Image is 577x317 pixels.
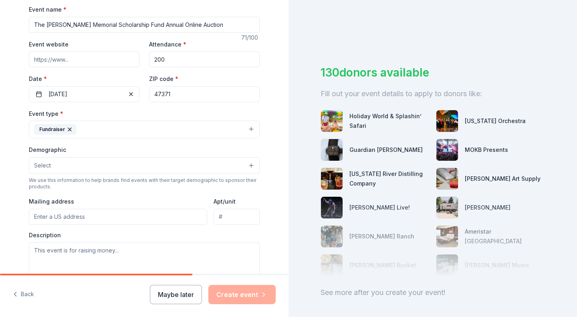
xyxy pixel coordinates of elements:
label: Mailing address [29,198,74,206]
div: Holiday World & Splashin’ Safari [349,111,430,131]
label: Apt/unit [214,198,236,206]
button: Select [29,157,260,174]
input: 12345 (U.S. only) [149,86,260,102]
label: Date [29,75,139,83]
img: photo for Trekell Art Supply [436,168,458,190]
button: Maybe later [150,285,202,304]
div: Fundraiser [34,124,77,135]
button: [DATE] [29,86,139,102]
div: 130 donors available [321,64,545,81]
label: Event website [29,40,69,48]
img: photo for Holiday World & Splashin’ Safari [321,110,343,132]
label: ZIP code [149,75,178,83]
label: Demographic [29,146,66,154]
input: https://www... [29,51,139,67]
div: 71 /100 [241,33,260,42]
div: MOKB Presents [465,145,508,155]
input: 20 [149,51,260,67]
label: Event type [29,110,63,118]
div: See more after you create your event! [321,286,545,299]
div: Guardian [PERSON_NAME] [349,145,423,155]
img: photo for Mississippi River Distilling Company [321,168,343,190]
button: Back [13,286,34,303]
img: photo for Guardian Angel Device [321,139,343,161]
img: photo for Minnesota Orchestra [436,110,458,132]
input: # [214,209,260,225]
input: Enter a US address [29,209,207,225]
div: [US_STATE] Orchestra [465,116,526,126]
div: [US_STATE] River Distilling Company [349,169,430,188]
div: We use this information to help brands find events with their target demographic to sponsor their... [29,177,260,190]
div: Fill out your event details to apply to donors like: [321,87,545,100]
label: Attendance [149,40,186,48]
img: photo for MOKB Presents [436,139,458,161]
button: Fundraiser [29,121,260,138]
span: Select [34,161,51,170]
label: Description [29,231,61,239]
div: [PERSON_NAME] Art Supply [465,174,541,184]
input: Spring Fundraiser [29,17,260,33]
label: Event name [29,6,67,14]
